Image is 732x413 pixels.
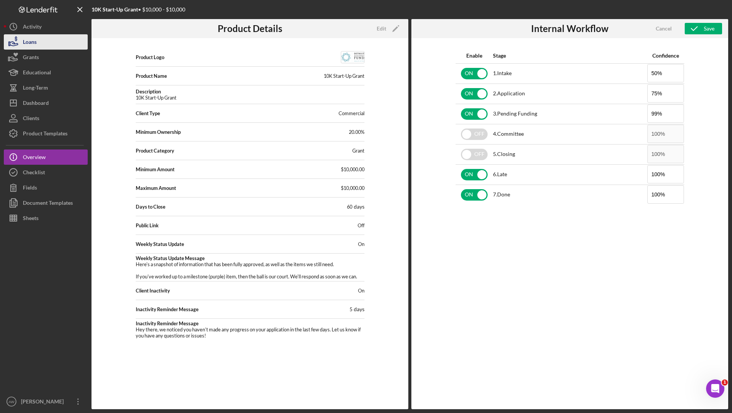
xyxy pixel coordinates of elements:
pre: Here's a snapshot of information that has been fully approved, as well as the items we still need... [136,261,357,280]
button: Product Templates [4,126,88,141]
span: Days to Close [136,204,165,210]
div: 10K Start-Up Grant [324,73,364,79]
div: Edit [377,23,386,34]
span: Client Inactivity [136,288,170,294]
span: Maximum Amount [136,185,176,191]
span: Minimum Amount [136,166,175,172]
span: $10,000.00 [341,166,364,172]
span: Client Type [136,110,160,116]
div: [PERSON_NAME] [19,394,69,411]
iframe: Intercom live chat [706,379,724,398]
span: Weekly Status Update Message [136,255,364,261]
button: Long-Term [4,80,88,95]
h3: Internal Workflow [531,23,608,34]
td: 4 . Committee [493,124,647,144]
td: 5 . Closing [493,144,647,164]
button: Sheets [4,211,88,226]
span: $10,000.00 [341,185,364,191]
button: Document Templates [4,195,88,211]
td: 7 . Done [493,185,647,205]
button: Checklist [4,165,88,180]
th: Enable [456,48,493,63]
td: 2 . Application [493,84,647,104]
h3: Product Details [218,23,282,34]
div: Grant [352,148,364,154]
img: Product logo [341,51,364,63]
span: days [354,306,364,312]
div: Long-Term [23,80,48,97]
span: Product Logo [136,54,164,60]
span: On [358,288,364,294]
td: 3 . Pending Funding [493,104,647,124]
span: Product Category [136,148,174,154]
text: AW [8,400,14,404]
span: On [358,241,364,247]
span: Public Link [136,222,159,228]
td: 6 . Late [493,164,647,185]
span: 20.00% [349,129,364,135]
span: Product Name [136,73,167,79]
div: Cancel [656,23,672,34]
span: days [354,203,364,210]
div: Educational [23,65,51,82]
div: Fields [23,180,37,197]
div: Sheets [23,211,39,228]
button: AW[PERSON_NAME] [4,394,88,409]
div: Grants [23,50,39,67]
div: Overview [23,149,46,167]
div: Checklist [23,165,45,182]
span: 1 [722,379,728,386]
span: Description [136,88,364,95]
button: Educational [4,65,88,80]
th: Confidence [647,48,684,63]
button: Fields [4,180,88,195]
button: Dashboard [4,95,88,111]
pre: Hey there, we noticed you haven't made any progress on your application in the last few days. Let... [136,326,364,339]
div: Loans [23,34,37,51]
th: Stage [493,48,647,63]
td: 1 . Intake [493,63,647,84]
button: Cancel [645,23,683,34]
div: Dashboard [23,95,49,112]
div: Clients [23,111,39,128]
div: Activity [23,19,42,36]
button: Overview [4,149,88,165]
button: Activity [4,19,88,34]
div: 60 [347,204,364,210]
button: Loans [4,34,88,50]
div: • $10,000 - $10,000 [91,6,185,13]
span: Inactivity Reminder Message [136,306,199,312]
span: Minimum Ownership [136,129,181,135]
div: 5 [350,306,364,312]
b: 10K Start-Up Grant [91,6,138,13]
div: Commercial [339,110,364,116]
div: Product Templates [23,126,67,143]
div: Save [704,23,714,34]
button: Save [685,23,722,34]
span: Off [358,222,364,228]
pre: 10K Start-Up Grant [136,95,177,101]
button: Edit [372,23,402,34]
span: Weekly Status Update [136,241,184,247]
button: Clients [4,111,88,126]
div: Document Templates [23,195,73,212]
span: Inactivity Reminder Message [136,320,364,326]
button: Grants [4,50,88,65]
